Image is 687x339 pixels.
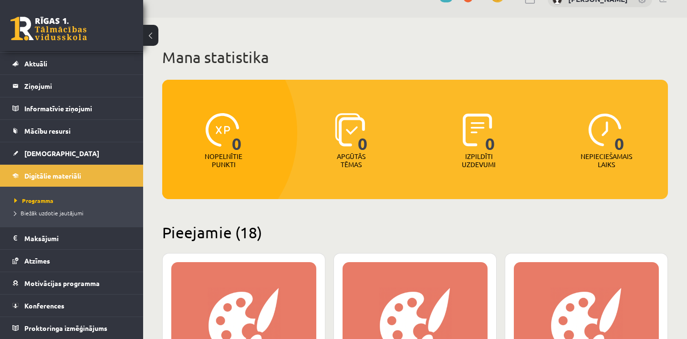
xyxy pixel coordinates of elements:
a: Mācību resursi [12,120,131,142]
a: Informatīvie ziņojumi [12,97,131,119]
span: Atzīmes [24,256,50,265]
img: icon-completed-tasks-ad58ae20a441b2904462921112bc710f1caf180af7a3daa7317a5a94f2d26646.svg [463,113,492,147]
a: Atzīmes [12,250,131,272]
span: Mācību resursi [24,127,71,135]
p: Izpildīti uzdevumi [460,152,498,169]
a: Digitālie materiāli [12,165,131,187]
span: 0 [485,113,495,152]
span: Aktuāli [24,59,47,68]
a: [DEMOGRAPHIC_DATA] [12,142,131,164]
img: icon-xp-0682a9bc20223a9ccc6f5883a126b849a74cddfe5390d2b41b4391c66f2066e7.svg [206,113,239,147]
span: 0 [614,113,625,152]
span: Biežāk uzdotie jautājumi [14,209,83,217]
span: 0 [232,113,242,152]
span: Programma [14,197,53,204]
span: Konferences [24,301,64,310]
h1: Mana statistika [162,48,668,67]
a: Biežāk uzdotie jautājumi [14,209,134,217]
img: icon-clock-7be60019b62300814b6bd22b8e044499b485619524d84068768e800edab66f18.svg [588,113,622,147]
span: Digitālie materiāli [24,171,81,180]
span: [DEMOGRAPHIC_DATA] [24,149,99,158]
legend: Informatīvie ziņojumi [24,97,131,119]
a: Proktoringa izmēģinājums [12,317,131,339]
span: 0 [358,113,368,152]
p: Nopelnītie punkti [205,152,242,169]
span: Motivācijas programma [24,279,100,287]
h2: Pieejamie (18) [162,223,668,242]
a: Maksājumi [12,227,131,249]
a: Programma [14,196,134,205]
p: Apgūtās tēmas [333,152,370,169]
span: Proktoringa izmēģinājums [24,324,107,332]
a: Aktuāli [12,53,131,74]
p: Nepieciešamais laiks [581,152,632,169]
legend: Maksājumi [24,227,131,249]
a: Rīgas 1. Tālmācības vidusskola [10,17,87,41]
a: Ziņojumi [12,75,131,97]
a: Konferences [12,295,131,317]
legend: Ziņojumi [24,75,131,97]
img: icon-learned-topics-4a711ccc23c960034f471b6e78daf4a3bad4a20eaf4de84257b87e66633f6470.svg [335,113,365,147]
a: Motivācijas programma [12,272,131,294]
